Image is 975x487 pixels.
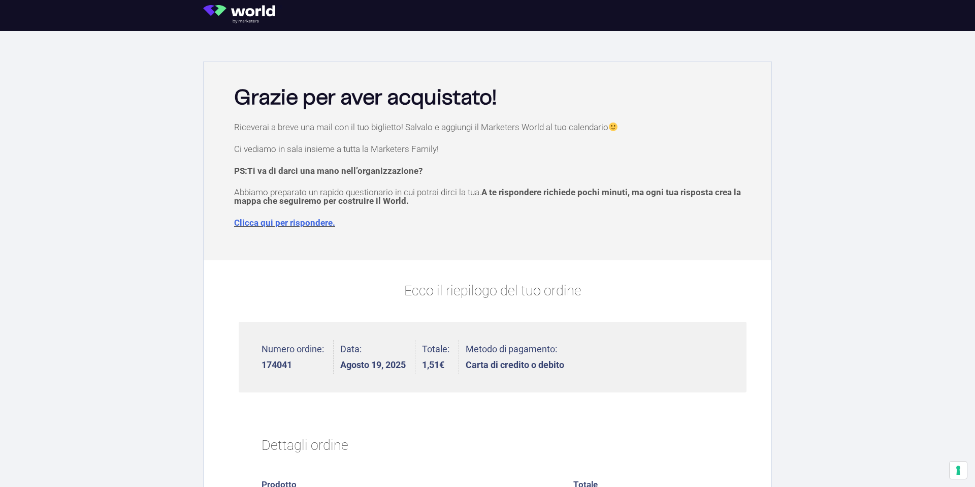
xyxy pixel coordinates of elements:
bdi: 1,51 [422,359,444,370]
li: Totale: [422,340,459,374]
span: € [439,359,444,370]
span: Ti va di darci una mano nell’organizzazione? [247,166,422,176]
button: Le tue preferenze relative al consenso per le tecnologie di tracciamento [950,462,967,479]
strong: Carta di credito o debito [466,360,564,370]
img: 🙂 [609,123,617,131]
p: Riceverai a breve una mail con il tuo biglietto! Salvalo e aggiungi il Marketers World al tuo cal... [234,123,751,132]
li: Numero ordine: [262,340,334,374]
p: Ci vediamo in sala insieme a tutta la Marketers Family! [234,145,751,154]
li: Data: [340,340,415,374]
strong: PS: [234,166,422,176]
strong: Agosto 19, 2025 [340,360,406,370]
span: A te rispondere richiede pochi minuti, ma ogni tua risposta crea la mappa che seguiremo per costr... [234,187,741,206]
a: Clicca qui per rispondere. [234,218,335,228]
p: Ecco il riepilogo del tuo ordine [239,281,746,301]
li: Metodo di pagamento: [466,340,564,374]
iframe: Customerly Messenger Launcher [8,447,39,478]
strong: 174041 [262,360,324,370]
h2: Dettagli ordine [262,424,724,467]
b: Grazie per aver acquistato! [234,88,497,108]
p: Abbiamo preparato un rapido questionario in cui potrai dirci la tua. [234,188,751,205]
